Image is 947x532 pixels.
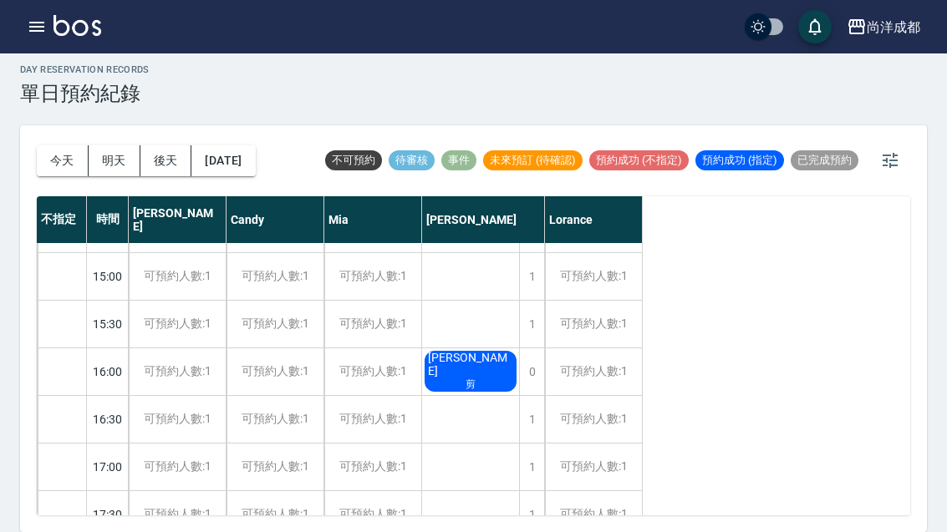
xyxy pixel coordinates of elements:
[589,153,689,168] span: 預約成功 (不指定)
[227,196,324,243] div: Candy
[324,443,421,490] div: 可預約人數:1
[483,153,583,168] span: 未來預訂 (待確認)
[695,153,784,168] span: 預約成功 (指定)
[129,443,226,490] div: 可預約人數:1
[129,253,226,300] div: 可預約人數:1
[227,396,323,443] div: 可預約人數:1
[545,253,642,300] div: 可預約人數:1
[441,153,476,168] span: 事件
[545,443,642,490] div: 可預約人數:1
[87,395,129,443] div: 16:30
[227,253,323,300] div: 可預約人數:1
[129,348,226,395] div: 可預約人數:1
[20,82,150,105] h3: 單日預約紀錄
[129,196,227,243] div: [PERSON_NAME]
[389,153,435,168] span: 待審核
[324,301,421,347] div: 可預約人數:1
[425,351,517,377] span: [PERSON_NAME]
[545,396,642,443] div: 可預約人數:1
[37,145,89,176] button: 今天
[791,153,858,168] span: 已完成預約
[140,145,192,176] button: 後天
[87,300,129,347] div: 15:30
[422,196,545,243] div: [PERSON_NAME]
[325,153,382,168] span: 不可預約
[519,443,544,490] div: 1
[545,348,642,395] div: 可預約人數:1
[798,10,832,43] button: save
[867,17,920,38] div: 尚洋成都
[519,348,544,395] div: 0
[20,64,150,75] h2: day Reservation records
[519,253,544,300] div: 1
[87,347,129,395] div: 16:00
[462,377,479,392] span: 剪
[324,396,421,443] div: 可預約人數:1
[129,301,226,347] div: 可預約人數:1
[545,196,643,243] div: Lorance
[227,348,323,395] div: 可預約人數:1
[519,396,544,443] div: 1
[87,196,129,243] div: 時間
[545,301,642,347] div: 可預約人數:1
[519,301,544,347] div: 1
[37,196,87,243] div: 不指定
[324,196,422,243] div: Mia
[89,145,140,176] button: 明天
[227,301,323,347] div: 可預約人數:1
[129,396,226,443] div: 可預約人數:1
[87,443,129,490] div: 17:00
[53,15,101,36] img: Logo
[191,145,255,176] button: [DATE]
[324,348,421,395] div: 可預約人數:1
[87,252,129,300] div: 15:00
[324,253,421,300] div: 可預約人數:1
[227,443,323,490] div: 可預約人數:1
[840,10,927,44] button: 尚洋成都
